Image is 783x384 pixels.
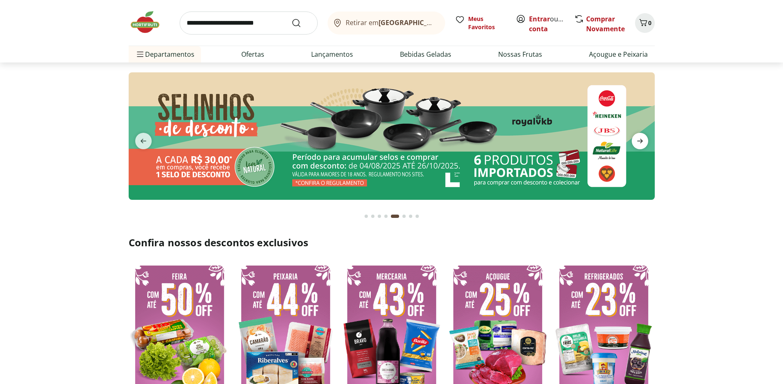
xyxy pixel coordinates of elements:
a: Lançamentos [311,49,353,59]
input: search [180,12,318,35]
button: Go to page 6 from fs-carousel [401,206,407,226]
a: Açougue e Peixaria [589,49,648,59]
button: Retirar em[GEOGRAPHIC_DATA]/[GEOGRAPHIC_DATA] [328,12,445,35]
button: Go to page 1 from fs-carousel [363,206,370,226]
span: 0 [648,19,651,27]
b: [GEOGRAPHIC_DATA]/[GEOGRAPHIC_DATA] [379,18,517,27]
h2: Confira nossos descontos exclusivos [129,236,655,249]
img: Hortifruti [129,10,170,35]
button: next [625,133,655,149]
span: Meus Favoritos [468,15,506,31]
button: Go to page 8 from fs-carousel [414,206,420,226]
span: Retirar em [346,19,437,26]
a: Bebidas Geladas [400,49,451,59]
span: ou [529,14,566,34]
a: Meus Favoritos [455,15,506,31]
span: Departamentos [135,44,194,64]
button: Current page from fs-carousel [389,206,401,226]
button: Go to page 3 from fs-carousel [376,206,383,226]
button: Go to page 2 from fs-carousel [370,206,376,226]
a: Comprar Novamente [586,14,625,33]
img: selinhos [129,72,655,200]
button: Menu [135,44,145,64]
button: previous [129,133,158,149]
button: Go to page 4 from fs-carousel [383,206,389,226]
button: Go to page 7 from fs-carousel [407,206,414,226]
button: Submit Search [291,18,311,28]
a: Nossas Frutas [498,49,542,59]
a: Entrar [529,14,550,23]
a: Ofertas [241,49,264,59]
button: Carrinho [635,13,655,33]
a: Criar conta [529,14,574,33]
